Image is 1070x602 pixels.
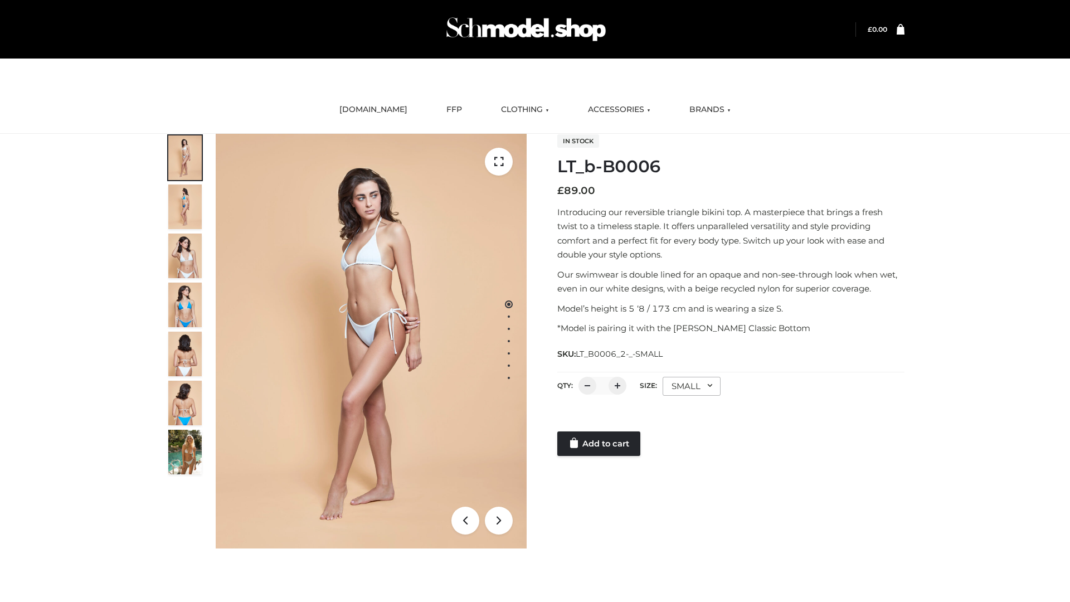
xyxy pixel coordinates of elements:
[557,185,564,197] span: £
[557,134,599,148] span: In stock
[557,185,595,197] bdi: 89.00
[576,349,663,359] span: LT_B0006_2-_-SMALL
[168,283,202,327] img: ArielClassicBikiniTop_CloudNine_AzureSky_OW114ECO_4-scaled.jpg
[640,381,657,390] label: Size:
[868,25,887,33] a: £0.00
[168,332,202,376] img: ArielClassicBikiniTop_CloudNine_AzureSky_OW114ECO_7-scaled.jpg
[168,430,202,474] img: Arieltop_CloudNine_AzureSky2.jpg
[168,381,202,425] img: ArielClassicBikiniTop_CloudNine_AzureSky_OW114ECO_8-scaled.jpg
[438,98,470,122] a: FFP
[557,302,904,316] p: Model’s height is 5 ‘8 / 173 cm and is wearing a size S.
[868,25,872,33] span: £
[868,25,887,33] bdi: 0.00
[557,205,904,262] p: Introducing our reversible triangle bikini top. A masterpiece that brings a fresh twist to a time...
[557,268,904,296] p: Our swimwear is double lined for an opaque and non-see-through look when wet, even in our white d...
[557,321,904,336] p: *Model is pairing it with the [PERSON_NAME] Classic Bottom
[663,377,721,396] div: SMALL
[168,135,202,180] img: ArielClassicBikiniTop_CloudNine_AzureSky_OW114ECO_1-scaled.jpg
[557,347,664,361] span: SKU:
[557,431,640,456] a: Add to cart
[168,234,202,278] img: ArielClassicBikiniTop_CloudNine_AzureSky_OW114ECO_3-scaled.jpg
[216,134,527,548] img: ArielClassicBikiniTop_CloudNine_AzureSky_OW114ECO_1
[557,157,904,177] h1: LT_b-B0006
[331,98,416,122] a: [DOMAIN_NAME]
[580,98,659,122] a: ACCESSORIES
[442,7,610,51] img: Schmodel Admin 964
[168,185,202,229] img: ArielClassicBikiniTop_CloudNine_AzureSky_OW114ECO_2-scaled.jpg
[557,381,573,390] label: QTY:
[493,98,557,122] a: CLOTHING
[681,98,739,122] a: BRANDS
